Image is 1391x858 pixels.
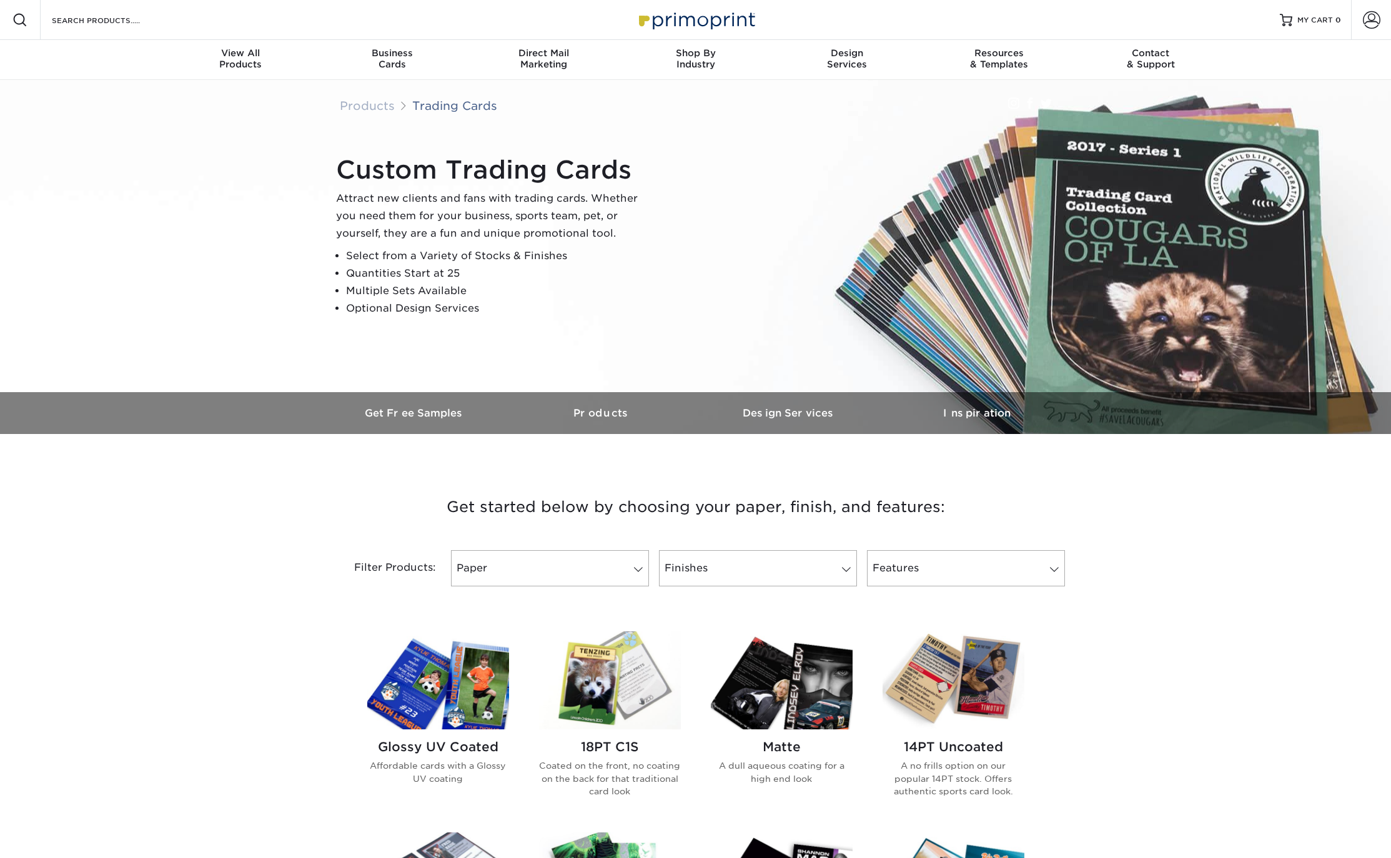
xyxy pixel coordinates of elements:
h3: Inspiration [883,407,1071,419]
h3: Products [508,407,696,419]
div: Marketing [468,47,620,70]
div: Cards [316,47,468,70]
span: Business [316,47,468,59]
span: Direct Mail [468,47,620,59]
div: Filter Products: [321,550,446,586]
a: 18PT C1S Trading Cards 18PT C1S Coated on the front, no coating on the back for that traditional ... [539,631,681,817]
li: Multiple Sets Available [346,282,648,300]
div: & Support [1075,47,1227,70]
div: Services [771,47,923,70]
a: BusinessCards [316,40,468,80]
p: Coated on the front, no coating on the back for that traditional card look [539,759,681,797]
span: View All [165,47,317,59]
p: Attract new clients and fans with trading cards. Whether you need them for your business, sports ... [336,190,648,242]
li: Quantities Start at 25 [346,265,648,282]
h3: Design Services [696,407,883,419]
a: Glossy UV Coated Trading Cards Glossy UV Coated Affordable cards with a Glossy UV coating [367,631,509,817]
h2: Matte [711,739,853,754]
div: & Templates [923,47,1075,70]
a: Trading Cards [412,99,497,112]
span: 0 [1335,16,1341,24]
span: Design [771,47,923,59]
a: 14PT Uncoated Trading Cards 14PT Uncoated A no frills option on our popular 14PT stock. Offers au... [883,631,1024,817]
div: Products [165,47,317,70]
a: Inspiration [883,392,1071,434]
span: Shop By [620,47,771,59]
a: Products [340,99,395,112]
p: A no frills option on our popular 14PT stock. Offers authentic sports card look. [883,759,1024,797]
input: SEARCH PRODUCTS..... [51,12,172,27]
a: Resources& Templates [923,40,1075,80]
a: Paper [451,550,649,586]
a: Contact& Support [1075,40,1227,80]
h3: Get started below by choosing your paper, finish, and features: [330,479,1061,535]
h1: Custom Trading Cards [336,155,648,185]
a: Finishes [659,550,857,586]
h3: Get Free Samples [321,407,508,419]
a: View AllProducts [165,40,317,80]
img: Primoprint [633,6,758,33]
h2: 14PT Uncoated [883,739,1024,754]
p: A dull aqueous coating for a high end look [711,759,853,785]
img: Glossy UV Coated Trading Cards [367,631,509,729]
p: Affordable cards with a Glossy UV coating [367,759,509,785]
img: Matte Trading Cards [711,631,853,729]
a: Get Free Samples [321,392,508,434]
h2: 18PT C1S [539,739,681,754]
h2: Glossy UV Coated [367,739,509,754]
span: Contact [1075,47,1227,59]
li: Optional Design Services [346,300,648,317]
img: 18PT C1S Trading Cards [539,631,681,729]
a: Shop ByIndustry [620,40,771,80]
a: Features [867,550,1065,586]
a: Direct MailMarketing [468,40,620,80]
span: Resources [923,47,1075,59]
span: MY CART [1297,15,1333,26]
div: Industry [620,47,771,70]
a: Products [508,392,696,434]
img: 14PT Uncoated Trading Cards [883,631,1024,729]
a: DesignServices [771,40,923,80]
a: Design Services [696,392,883,434]
li: Select from a Variety of Stocks & Finishes [346,247,648,265]
a: Matte Trading Cards Matte A dull aqueous coating for a high end look [711,631,853,817]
